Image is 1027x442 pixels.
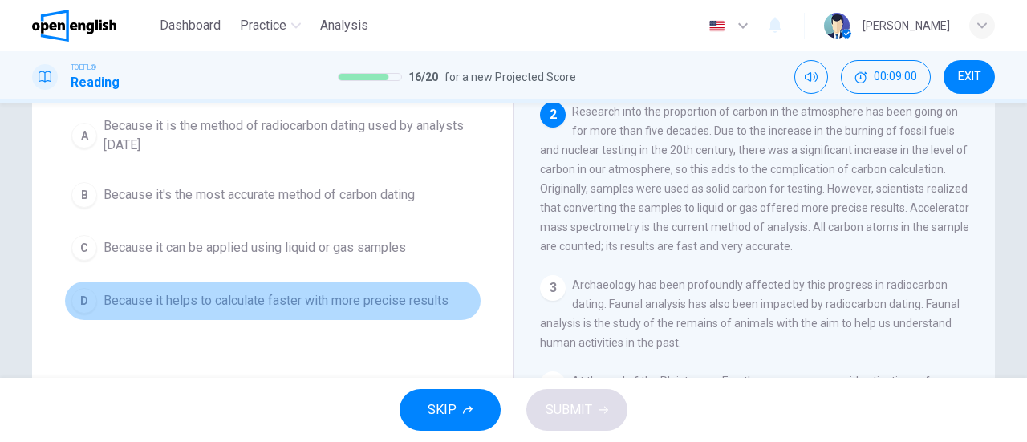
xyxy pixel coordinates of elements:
div: A [71,123,97,148]
div: Hide [841,60,931,94]
div: Mute [794,60,828,94]
img: Profile picture [824,13,850,39]
button: EXIT [944,60,995,94]
span: Research into the proportion of carbon in the atmosphere has been going on for more than five dec... [540,105,969,253]
div: 2 [540,102,566,128]
button: SKIP [400,389,501,431]
button: Dashboard [153,11,227,40]
span: for a new Projected Score [444,67,576,87]
button: 00:09:00 [841,60,931,94]
span: Because it helps to calculate faster with more precise results [104,291,449,310]
span: Because it is the method of radiocarbon dating used by analysts [DATE] [104,116,474,155]
div: 3 [540,275,566,301]
span: SKIP [428,399,457,421]
span: Because it can be applied using liquid or gas samples [104,238,406,257]
span: EXIT [958,71,981,83]
button: Practice [233,11,307,40]
span: 16 / 20 [408,67,438,87]
div: 4 [540,371,566,397]
img: OpenEnglish logo [32,10,116,42]
img: en [707,20,727,32]
span: 00:09:00 [874,71,917,83]
span: Practice [240,16,286,35]
div: D [71,288,97,314]
div: B [71,182,97,208]
div: [PERSON_NAME] [863,16,950,35]
button: DBecause it helps to calculate faster with more precise results [64,281,481,321]
span: Archaeology has been profoundly affected by this progress in radiocarbon dating. Faunal analysis ... [540,278,960,349]
span: Because it's the most accurate method of carbon dating [104,185,415,205]
button: BBecause it's the most accurate method of carbon dating [64,175,481,215]
span: Dashboard [160,16,221,35]
div: C [71,235,97,261]
button: ABecause it is the method of radiocarbon dating used by analysts [DATE] [64,109,481,162]
h1: Reading [71,73,120,92]
span: Analysis [320,16,368,35]
span: TOEFL® [71,62,96,73]
button: CBecause it can be applied using liquid or gas samples [64,228,481,268]
button: Analysis [314,11,375,40]
a: OpenEnglish logo [32,10,153,42]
